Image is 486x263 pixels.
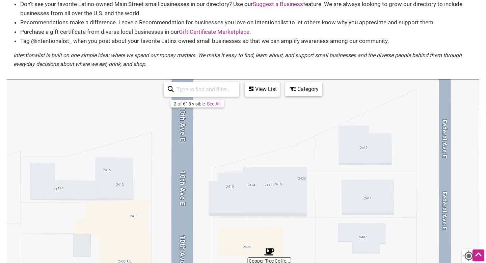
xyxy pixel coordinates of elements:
div: Scroll Back to Top [473,249,484,261]
li: Purchase a gift certificate from diverse local businesses in our . [20,27,473,37]
div: 2 of 615 visible [174,101,205,106]
div: Filter by category [285,82,322,96]
a: See All [207,101,220,106]
div: See a list of the visible businesses [245,82,280,97]
em: Intentionalist is built on one simple idea: where we spend our money matters. We make it easy to ... [13,52,462,67]
div: Category [286,83,322,96]
a: Gift Certificate Marketplace [179,28,249,35]
input: Type to find and filter... [174,83,235,96]
div: Type to search and filter [164,82,239,97]
button: Your Location [462,249,476,263]
li: Recommendations make a difference. Leave a Recommendation for businesses you love on Intentionali... [20,18,473,27]
li: Tag @intentionalist_ when you post about your favorite Latinx-owned small businesses so that we c... [20,37,473,46]
a: Suggest a Business [253,1,303,7]
div: View List [245,83,279,96]
div: Copper Tree Coffee House [264,247,274,257]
